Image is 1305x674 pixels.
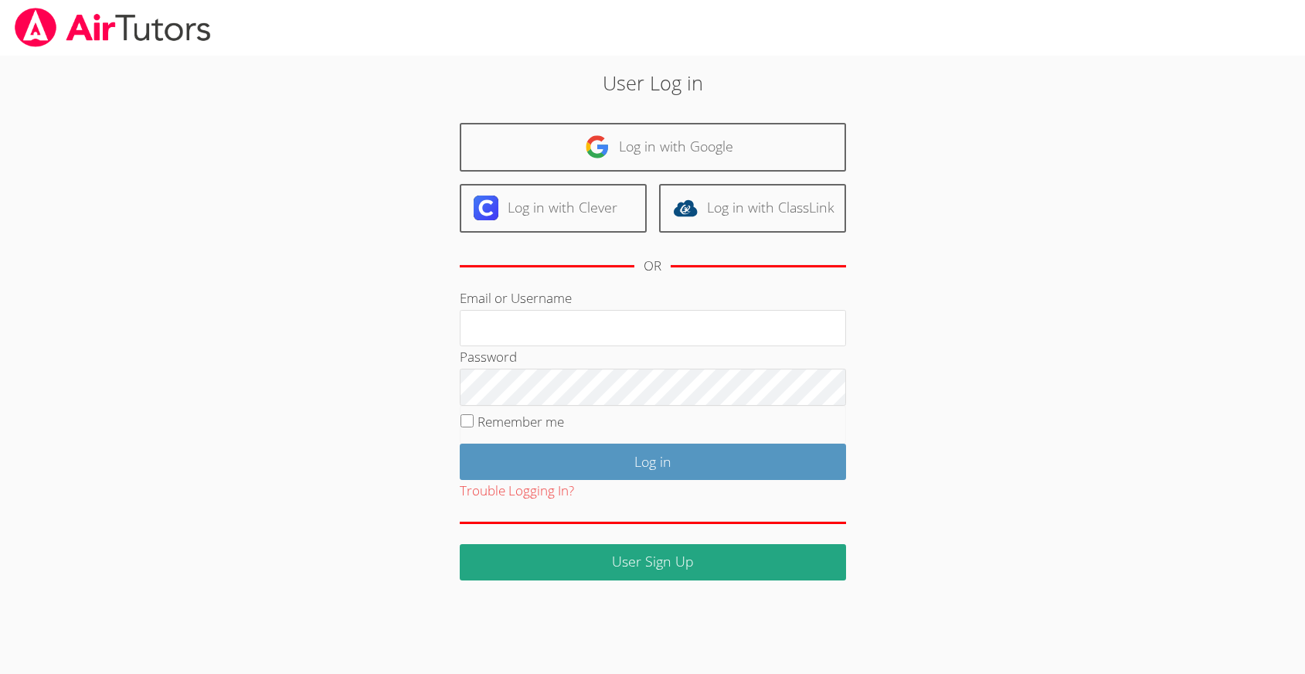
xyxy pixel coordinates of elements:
[460,444,846,480] input: Log in
[300,68,1004,97] h2: User Log in
[460,544,846,580] a: User Sign Up
[460,184,647,233] a: Log in with Clever
[477,413,564,431] label: Remember me
[474,196,498,220] img: clever-logo-6eab21bc6e7a338710f1a6ff85c0baf02591cd810cc4098c63d3a4b26e2feb20.svg
[460,348,517,366] label: Password
[585,134,610,159] img: google-logo-50288ca7cdecda66e5e0955fdab243c47b7ad437acaf1139b6f446037453330a.svg
[460,289,572,307] label: Email or Username
[460,480,574,502] button: Trouble Logging In?
[460,123,846,172] a: Log in with Google
[659,184,846,233] a: Log in with ClassLink
[673,196,698,220] img: classlink-logo-d6bb404cc1216ec64c9a2012d9dc4662098be43eaf13dc465df04b49fa7ab582.svg
[13,8,212,47] img: airtutors_banner-c4298cdbf04f3fff15de1276eac7730deb9818008684d7c2e4769d2f7ddbe033.png
[644,255,661,277] div: OR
